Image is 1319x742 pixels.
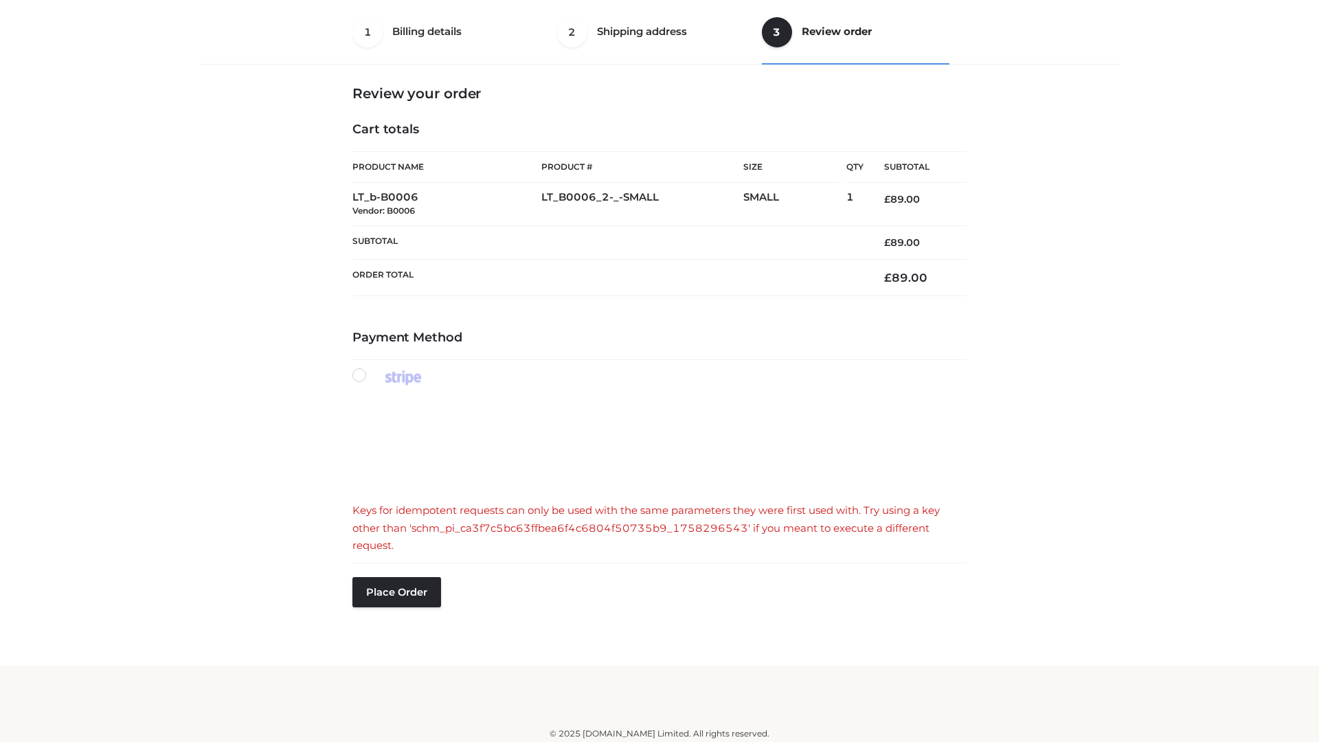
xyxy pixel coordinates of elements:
[352,151,541,183] th: Product Name
[352,260,864,296] th: Order Total
[743,183,846,226] td: SMALL
[352,330,967,346] h4: Payment Method
[541,183,743,226] td: LT_B0006_2-_-SMALL
[743,152,839,183] th: Size
[884,271,927,284] bdi: 89.00
[884,236,920,249] bdi: 89.00
[352,183,541,226] td: LT_b-B0006
[864,152,967,183] th: Subtotal
[352,577,441,607] button: Place order
[884,193,920,205] bdi: 89.00
[352,225,864,259] th: Subtotal
[884,193,890,205] span: £
[884,236,890,249] span: £
[846,151,864,183] th: Qty
[352,85,967,102] h3: Review your order
[541,151,743,183] th: Product #
[884,271,892,284] span: £
[352,502,967,554] div: Keys for idempotent requests can only be used with the same parameters they were first used with....
[352,122,967,137] h4: Cart totals
[350,400,964,487] iframe: Secure payment input frame
[204,727,1115,741] div: © 2025 [DOMAIN_NAME] Limited. All rights reserved.
[846,183,864,226] td: 1
[352,205,415,216] small: Vendor: B0006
